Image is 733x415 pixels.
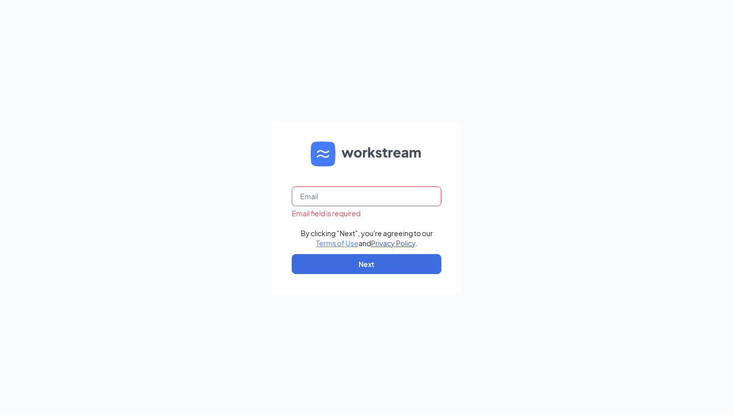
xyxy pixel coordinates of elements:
[292,254,441,274] button: Next
[311,141,422,166] img: WS logo and Workstream text
[292,186,441,206] input: Email
[301,228,433,248] div: By clicking "Next", you're agreeing to our and .
[371,239,415,248] a: Privacy Policy
[316,239,359,248] a: Terms of Use
[292,208,441,218] div: Email field is required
